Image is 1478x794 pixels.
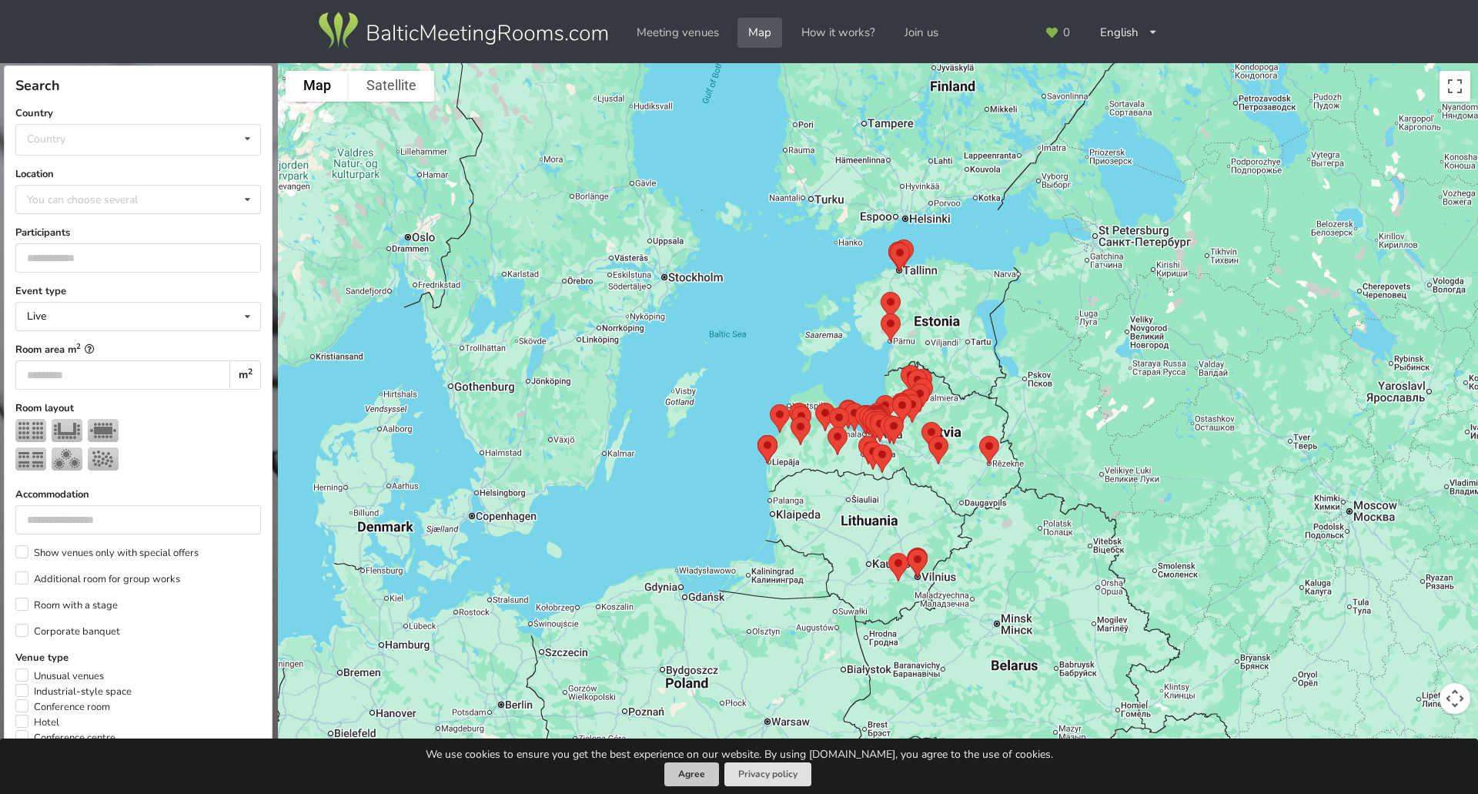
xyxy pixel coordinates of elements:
[52,447,82,471] img: Banquet
[1440,683,1470,714] button: Map camera controls
[286,71,349,102] button: Show street map
[23,191,172,209] div: You can choose several
[791,18,886,48] a: How it works?
[88,447,119,471] img: Reception
[15,598,118,613] label: Room with a stage
[15,684,132,699] label: Industrial-style space
[1089,18,1169,48] div: English
[894,18,949,48] a: Join us
[27,311,46,322] div: Live
[15,624,120,639] label: Corporate banquet
[1063,27,1070,39] span: 0
[15,106,262,121] label: Country
[626,18,730,48] a: Meeting venues
[88,419,119,442] img: Boardroom
[15,545,199,561] label: Show venues only with special offers
[1440,71,1470,102] button: Toggle fullscreen view
[15,699,110,715] label: Conference room
[15,400,262,416] label: Room layout
[27,132,65,146] div: Country
[15,447,46,471] img: Classroom
[15,715,59,730] label: Hotel
[15,571,180,587] label: Additional room for group works
[15,419,46,442] img: Theater
[15,730,115,745] label: Conference centre
[248,366,252,377] sup: 2
[316,9,610,52] img: Baltic Meeting Rooms
[15,342,262,357] label: Room area m
[664,762,719,786] button: Agree
[349,71,434,102] button: Show satellite imagery
[15,225,262,240] label: Participants
[15,650,262,665] label: Venue type
[76,341,81,351] sup: 2
[15,487,262,502] label: Accommodation
[52,419,82,442] img: U-shape
[229,360,261,390] div: m
[15,166,262,182] label: Location
[15,283,262,299] label: Event type
[737,18,782,48] a: Map
[15,668,104,684] label: Unusual venues
[724,762,811,786] a: Privacy policy
[15,76,60,95] span: Search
